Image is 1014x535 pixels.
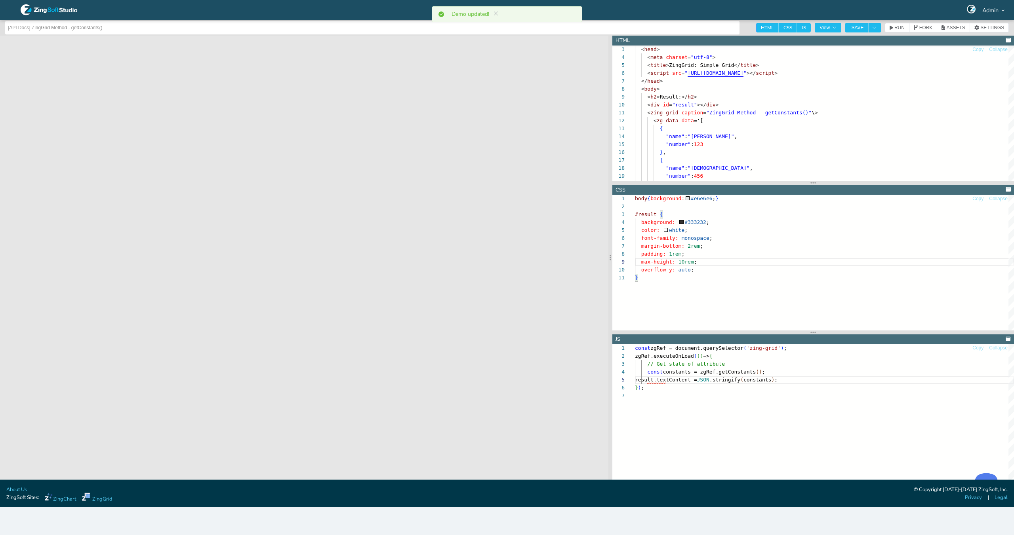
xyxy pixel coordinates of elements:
[700,243,703,249] span: ;
[650,54,663,60] span: meta
[635,377,697,383] span: result.textContent =
[612,344,625,352] div: 1
[688,94,694,100] span: h2
[774,377,778,383] span: ;
[697,102,706,108] span: ></
[684,70,688,76] span: "
[750,165,753,171] span: ,
[8,21,737,34] input: Untitled Demo
[647,70,650,76] span: <
[612,85,625,93] div: 8
[709,235,713,241] span: ;
[756,369,759,375] span: (
[644,46,656,52] span: head
[691,141,694,147] span: :
[612,376,625,384] div: 5
[6,494,39,501] span: ZingSoft Sites:
[797,23,811,32] span: JS
[635,195,647,201] span: body
[972,195,984,203] button: Copy
[681,251,684,257] span: ;
[669,227,684,233] span: white
[756,23,811,32] div: checkbox-group
[845,23,868,32] button: SAVE
[759,369,762,375] span: )
[612,226,625,234] div: 5
[679,267,691,273] span: auto
[612,211,625,218] div: 3
[972,345,984,350] span: Copy
[647,78,659,84] span: head
[657,46,660,52] span: >
[779,23,797,32] span: CSS
[641,227,660,233] span: color:
[914,486,1008,494] div: © Copyright [DATE]-[DATE] ZingSoft, Inc.
[684,227,688,233] span: ;
[654,118,657,123] span: <
[988,494,989,501] span: |
[635,353,694,359] span: zgRef.executeOnLoad
[635,275,638,281] span: }
[713,195,716,201] span: ;
[697,377,709,383] span: JSON
[641,46,644,52] span: <
[647,369,663,375] span: const
[616,186,625,194] div: CSS
[612,242,625,250] div: 7
[663,102,669,108] span: id
[756,62,759,68] span: >
[669,102,672,108] span: =
[612,266,625,274] div: 10
[650,94,657,100] span: h2
[919,25,932,30] span: FORK
[612,195,625,203] div: 1
[612,69,625,77] div: 6
[657,94,660,100] span: >
[660,157,663,163] span: {
[612,46,625,53] div: 3
[452,11,496,17] p: Demo updated!
[660,211,663,217] span: {
[989,196,1008,201] span: Collapse
[970,6,1004,14] div: Admin
[909,23,937,32] button: FORK
[688,54,691,60] span: =
[747,70,756,76] span: ></
[762,369,765,375] span: ;
[989,195,1008,203] button: Collapse
[635,211,657,217] span: #result
[743,70,747,76] span: "
[684,133,688,139] span: :
[688,165,750,171] span: "[DEMOGRAPHIC_DATA]"
[647,62,650,68] span: <
[743,345,747,351] span: (
[694,118,697,123] span: =
[974,473,998,497] iframe: Help Scout Beacon - Open
[784,345,787,351] span: ;
[666,62,669,68] span: >
[635,345,650,351] span: const
[660,149,663,155] span: }
[706,110,802,116] span: "ZingGrid Method - getConstants
[808,110,812,116] span: "
[694,94,697,100] span: >
[647,361,725,367] span: // Get state of attribute
[734,133,737,139] span: ,
[815,23,841,32] button: View
[681,70,684,76] span: =
[734,62,740,68] span: </
[688,133,734,139] span: "[PERSON_NAME]"
[885,23,909,32] button: RUN
[681,94,688,100] span: </
[709,377,740,383] span: .stringify
[688,243,700,249] span: 2rem
[747,345,781,351] span: 'zing-grid'
[612,234,625,242] div: 6
[612,352,625,360] div: 2
[612,164,625,172] div: 18
[709,353,713,359] span: {
[972,344,984,352] button: Copy
[666,141,691,147] span: "number"
[694,141,703,147] span: 123
[650,345,743,351] span: zgRef = document.querySelector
